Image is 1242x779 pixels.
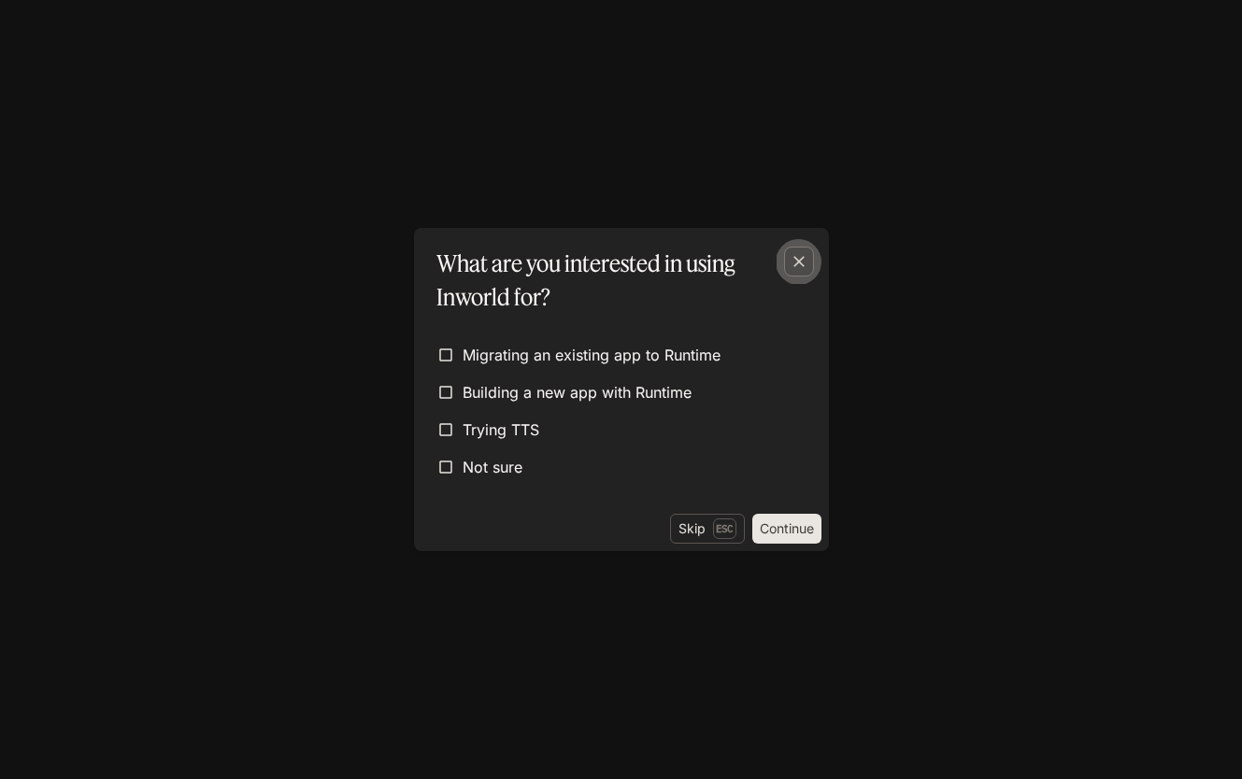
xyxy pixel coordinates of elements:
span: Not sure [463,456,522,478]
span: Building a new app with Runtime [463,381,692,404]
p: Esc [713,518,736,539]
button: Continue [752,514,821,544]
span: Migrating an existing app to Runtime [463,344,721,366]
span: Trying TTS [463,418,539,441]
button: SkipEsc [670,514,745,544]
p: What are you interested in using Inworld for? [436,247,799,314]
